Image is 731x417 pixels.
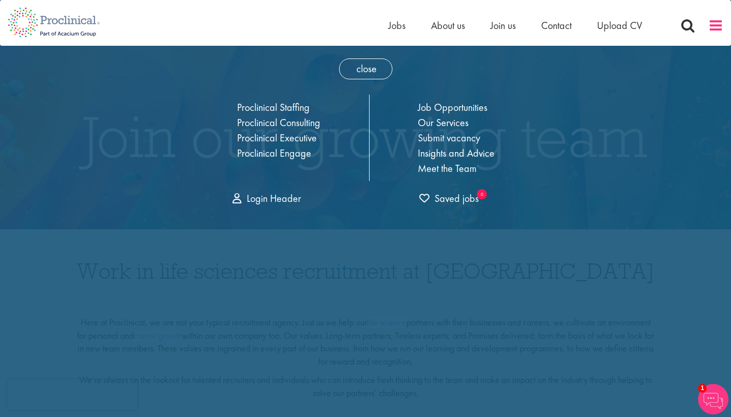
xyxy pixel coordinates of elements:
[698,384,707,393] span: 1
[541,19,572,32] a: Contact
[418,162,477,175] a: Meet the Team
[418,116,469,129] a: Our Services
[431,19,465,32] a: About us
[490,19,516,32] a: Join us
[232,192,301,205] a: Login Header
[419,192,479,205] span: Saved jobs
[237,101,310,114] a: Proclinical Staffing
[477,189,487,199] sub: 0
[237,131,317,144] a: Proclinical Executive
[418,146,494,160] a: Insights and Advice
[388,19,406,32] a: Jobs
[339,58,392,79] span: close
[237,146,311,160] a: Proclinical Engage
[698,384,728,414] img: Chatbot
[418,131,480,144] a: Submit vacancy
[419,191,479,206] a: 0 jobs in shortlist
[418,101,487,114] a: Job Opportunities
[237,116,320,129] a: Proclinical Consulting
[597,19,642,32] a: Upload CV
